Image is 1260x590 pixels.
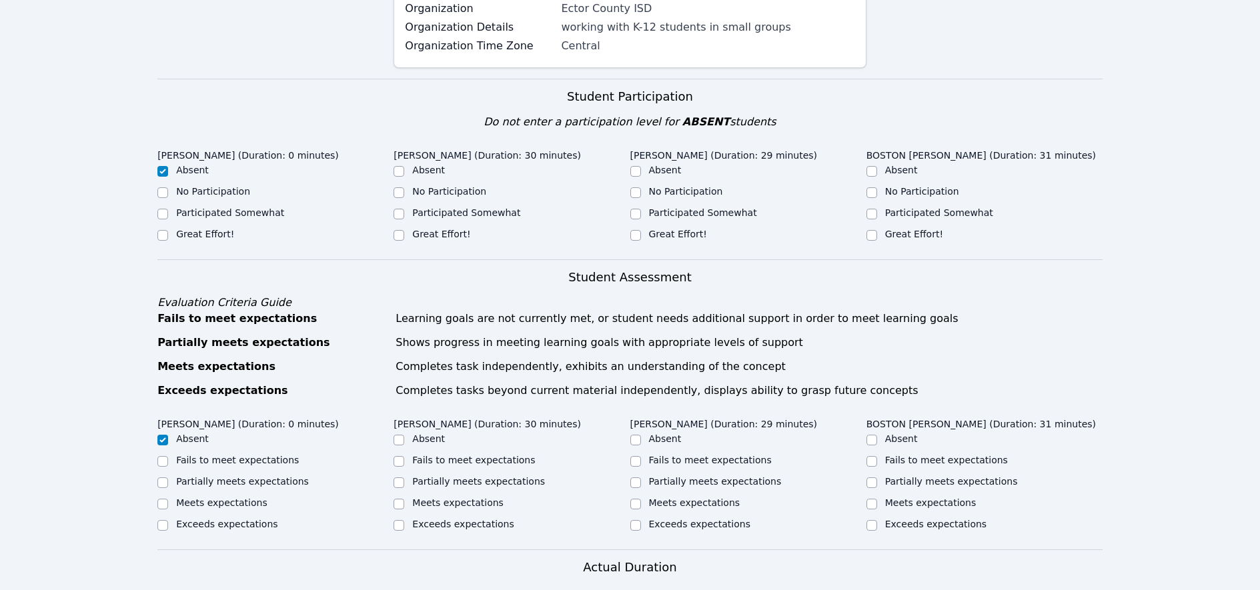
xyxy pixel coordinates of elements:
[405,19,553,35] label: Organization Details
[394,143,581,163] legend: [PERSON_NAME] (Duration: 30 minutes)
[649,433,682,444] label: Absent
[176,207,284,218] label: Participated Somewhat
[176,229,234,239] label: Great Effort!
[649,229,707,239] label: Great Effort!
[157,383,388,399] div: Exceeds expectations
[396,359,1103,375] div: Completes task independently, exhibits an understanding of the concept
[583,558,676,577] h3: Actual Duration
[649,207,757,218] label: Participated Somewhat
[561,19,854,35] div: working with K-12 students in small groups
[885,433,918,444] label: Absent
[885,207,993,218] label: Participated Somewhat
[405,38,553,54] label: Organization Time Zone
[412,165,445,175] label: Absent
[885,476,1018,487] label: Partially meets expectations
[157,335,388,351] div: Partially meets expectations
[176,476,309,487] label: Partially meets expectations
[649,165,682,175] label: Absent
[157,114,1103,130] div: Do not enter a participation level for students
[412,519,514,529] label: Exceeds expectations
[649,186,723,197] label: No Participation
[157,268,1103,287] h3: Student Assessment
[649,476,782,487] label: Partially meets expectations
[394,412,581,432] legend: [PERSON_NAME] (Duration: 30 minutes)
[157,311,388,327] div: Fails to meet expectations
[176,433,209,444] label: Absent
[157,143,339,163] legend: [PERSON_NAME] (Duration: 0 minutes)
[176,165,209,175] label: Absent
[885,455,1008,465] label: Fails to meet expectations
[412,497,504,508] label: Meets expectations
[412,229,470,239] label: Great Effort!
[885,165,918,175] label: Absent
[157,295,1103,311] div: Evaluation Criteria Guide
[561,38,854,54] div: Central
[630,412,818,432] legend: [PERSON_NAME] (Duration: 29 minutes)
[885,519,987,529] label: Exceeds expectations
[176,519,277,529] label: Exceeds expectations
[176,186,250,197] label: No Participation
[630,143,818,163] legend: [PERSON_NAME] (Duration: 29 minutes)
[176,497,267,508] label: Meets expectations
[412,455,535,465] label: Fails to meet expectations
[649,455,772,465] label: Fails to meet expectations
[561,1,854,17] div: Ector County ISD
[866,412,1096,432] legend: BOSTON [PERSON_NAME] (Duration: 31 minutes)
[682,115,730,128] span: ABSENT
[396,383,1103,399] div: Completes tasks beyond current material independently, displays ability to grasp future concepts
[649,497,740,508] label: Meets expectations
[412,207,520,218] label: Participated Somewhat
[157,87,1103,106] h3: Student Participation
[176,455,299,465] label: Fails to meet expectations
[396,311,1103,327] div: Learning goals are not currently met, or student needs additional support in order to meet learni...
[157,412,339,432] legend: [PERSON_NAME] (Duration: 0 minutes)
[885,186,959,197] label: No Participation
[866,143,1096,163] legend: BOSTON [PERSON_NAME] (Duration: 31 minutes)
[157,359,388,375] div: Meets expectations
[396,335,1103,351] div: Shows progress in meeting learning goals with appropriate levels of support
[885,229,943,239] label: Great Effort!
[412,476,545,487] label: Partially meets expectations
[885,497,977,508] label: Meets expectations
[412,186,486,197] label: No Participation
[405,1,553,17] label: Organization
[649,519,750,529] label: Exceeds expectations
[412,433,445,444] label: Absent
